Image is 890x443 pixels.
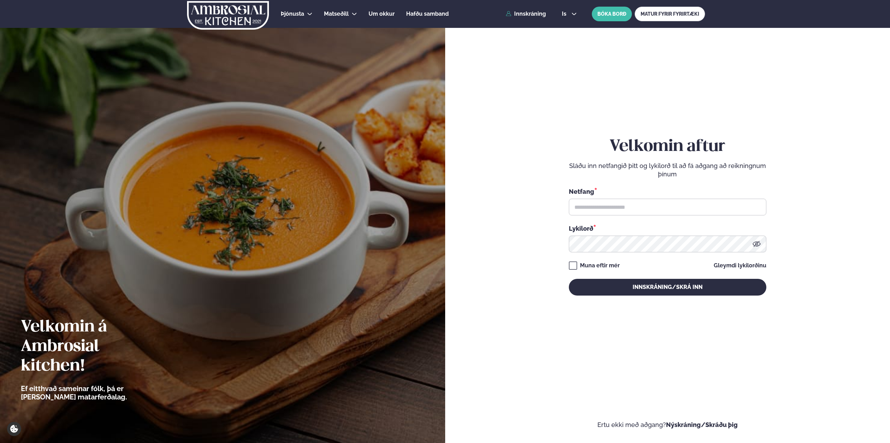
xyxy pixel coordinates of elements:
[186,1,270,30] img: logo
[21,318,165,376] h2: Velkomin á Ambrosial kitchen!
[569,137,766,156] h2: Velkomin aftur
[569,162,766,178] p: Sláðu inn netfangið þitt og lykilorð til að fá aðgang að reikningnum þínum
[466,421,869,429] p: Ertu ekki með aðgang?
[406,10,449,17] span: Hafðu samband
[369,10,395,17] span: Um okkur
[666,421,738,428] a: Nýskráning/Skráðu þig
[569,224,766,233] div: Lykilorð
[635,7,705,21] a: MATUR FYRIR FYRIRTÆKI
[324,10,349,18] a: Matseðill
[281,10,304,18] a: Þjónusta
[21,384,165,401] p: Ef eitthvað sameinar fólk, þá er [PERSON_NAME] matarferðalag.
[569,279,766,296] button: Innskráning/Skrá inn
[506,11,546,17] a: Innskráning
[281,10,304,17] span: Þjónusta
[569,187,766,196] div: Netfang
[592,7,632,21] button: BÓKA BORÐ
[324,10,349,17] span: Matseðill
[7,422,21,436] a: Cookie settings
[714,263,766,268] a: Gleymdi lykilorðinu
[562,11,568,17] span: is
[556,11,582,17] button: is
[369,10,395,18] a: Um okkur
[406,10,449,18] a: Hafðu samband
